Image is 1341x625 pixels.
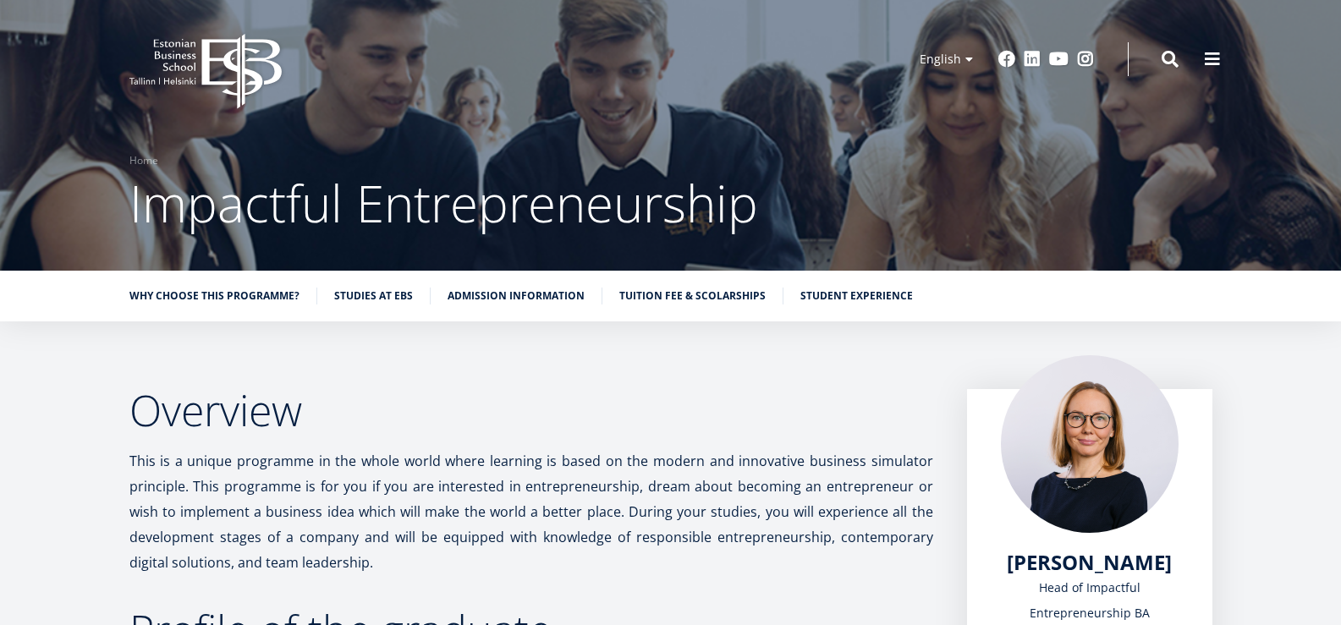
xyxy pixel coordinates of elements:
a: Tuition fee & scolarships [619,288,766,304]
a: [PERSON_NAME] [1007,550,1172,575]
a: Youtube [1049,51,1069,68]
a: Student Experience [800,288,913,304]
a: Studies at EBS [334,288,413,304]
a: Home [129,152,158,169]
a: Instagram [1077,51,1094,68]
a: Why choose this programme? [129,288,300,304]
img: Marge täks [1001,355,1179,533]
span: [PERSON_NAME] [1007,548,1172,576]
a: Facebook [998,51,1015,68]
p: This is a unique programme in the whole world where learning is based on the modern and innovativ... [129,448,933,575]
a: Linkedin [1024,51,1041,68]
h2: Overview [129,389,933,431]
span: Impactful Entrepreneurship [129,168,758,238]
a: Admission information [448,288,585,304]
